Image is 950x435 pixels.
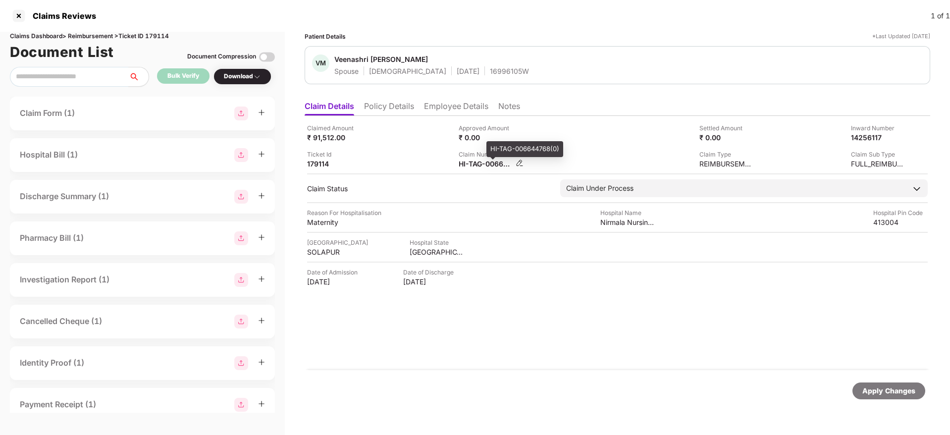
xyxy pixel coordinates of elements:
div: Spouse [334,66,359,76]
span: plus [258,151,265,158]
div: Reason For Hospitalisation [307,208,381,217]
div: Document Compression [187,52,256,61]
img: svg+xml;base64,PHN2ZyBpZD0iR3JvdXBfMjg4MTMiIGRhdGEtbmFtZT0iR3JvdXAgMjg4MTMiIHhtbG5zPSJodHRwOi8vd3... [234,190,248,204]
span: plus [258,275,265,282]
li: Policy Details [364,101,414,115]
span: search [128,73,149,81]
div: Hospital Pin Code [873,208,928,217]
div: Claim Number [459,150,524,159]
div: Claim Type [699,150,754,159]
span: plus [258,400,265,407]
img: svg+xml;base64,PHN2ZyBpZD0iR3JvdXBfMjg4MTMiIGRhdGEtbmFtZT0iR3JvdXAgMjg4MTMiIHhtbG5zPSJodHRwOi8vd3... [234,315,248,328]
div: 1 of 1 [931,10,950,21]
div: HI-TAG-006644768(0) [459,159,513,168]
div: Identity Proof (1) [20,357,84,369]
div: ₹ 91,512.00 [307,133,362,142]
div: SOLAPUR [307,247,362,257]
img: svg+xml;base64,PHN2ZyBpZD0iR3JvdXBfMjg4MTMiIGRhdGEtbmFtZT0iR3JvdXAgMjg4MTMiIHhtbG5zPSJodHRwOi8vd3... [234,356,248,370]
li: Employee Details [424,101,488,115]
div: [GEOGRAPHIC_DATA] [410,247,464,257]
div: 16996105W [490,66,529,76]
img: svg+xml;base64,PHN2ZyBpZD0iR3JvdXBfMjg4MTMiIGRhdGEtbmFtZT0iR3JvdXAgMjg4MTMiIHhtbG5zPSJodHRwOi8vd3... [234,107,248,120]
div: ₹ 0.00 [699,133,754,142]
div: ₹ 0.00 [459,133,513,142]
div: Maternity [307,217,362,227]
div: Claimed Amount [307,123,362,133]
img: svg+xml;base64,PHN2ZyBpZD0iR3JvdXBfMjg4MTMiIGRhdGEtbmFtZT0iR3JvdXAgMjg4MTMiIHhtbG5zPSJodHRwOi8vd3... [234,148,248,162]
div: Hospital Bill (1) [20,149,78,161]
div: Approved Amount [459,123,513,133]
div: 413004 [873,217,928,227]
div: Settled Amount [699,123,754,133]
div: Pharmacy Bill (1) [20,232,84,244]
div: 14256117 [851,133,905,142]
img: svg+xml;base64,PHN2ZyBpZD0iR3JvdXBfMjg4MTMiIGRhdGEtbmFtZT0iR3JvdXAgMjg4MTMiIHhtbG5zPSJodHRwOi8vd3... [234,231,248,245]
h1: Document List [10,41,114,63]
div: [GEOGRAPHIC_DATA] [307,238,368,247]
div: Nirmala Nursing Home [600,217,655,227]
div: Ticket Id [307,150,362,159]
div: Payment Receipt (1) [20,398,96,411]
div: Claim Sub Type [851,150,905,159]
div: Date of Admission [307,268,362,277]
img: svg+xml;base64,PHN2ZyBpZD0iRHJvcGRvd24tMzJ4MzIiIHhtbG5zPSJodHRwOi8vd3d3LnczLm9yZy8yMDAwL3N2ZyIgd2... [253,73,261,81]
div: Hospital Name [600,208,655,217]
span: plus [258,192,265,199]
div: Claims Reviews [27,11,96,21]
div: Claim Under Process [566,183,633,194]
div: HI-TAG-006644768(0) [486,141,563,157]
div: Investigation Report (1) [20,273,109,286]
div: Cancelled Cheque (1) [20,315,102,327]
div: Claim Status [307,184,550,193]
img: downArrowIcon [912,184,922,194]
span: plus [258,359,265,366]
div: Claim Form (1) [20,107,75,119]
div: Bulk Verify [167,71,199,81]
div: 179114 [307,159,362,168]
img: svg+xml;base64,PHN2ZyBpZD0iRWRpdC0zMngzMiIgeG1sbnM9Imh0dHA6Ly93d3cudzMub3JnLzIwMDAvc3ZnIiB3aWR0aD... [516,159,524,167]
span: plus [258,317,265,324]
div: VM [312,54,329,72]
div: FULL_REIMBURSEMENT [851,159,905,168]
div: Discharge Summary (1) [20,190,109,203]
div: Download [224,72,261,81]
div: Date of Discharge [403,268,458,277]
div: Patient Details [305,32,346,41]
div: Hospital State [410,238,464,247]
span: plus [258,109,265,116]
img: svg+xml;base64,PHN2ZyBpZD0iVG9nZ2xlLTMyeDMyIiB4bWxucz0iaHR0cDovL3d3dy53My5vcmcvMjAwMC9zdmciIHdpZH... [259,49,275,65]
div: Inward Number [851,123,905,133]
button: search [128,67,149,87]
span: plus [258,234,265,241]
img: svg+xml;base64,PHN2ZyBpZD0iR3JvdXBfMjg4MTMiIGRhdGEtbmFtZT0iR3JvdXAgMjg4MTMiIHhtbG5zPSJodHRwOi8vd3... [234,398,248,412]
li: Claim Details [305,101,354,115]
div: Veenashri [PERSON_NAME] [334,54,428,64]
div: *Last Updated [DATE] [872,32,930,41]
div: [DEMOGRAPHIC_DATA] [369,66,446,76]
div: Claims Dashboard > Reimbursement > Ticket ID 179114 [10,32,275,41]
img: svg+xml;base64,PHN2ZyBpZD0iR3JvdXBfMjg4MTMiIGRhdGEtbmFtZT0iR3JvdXAgMjg4MTMiIHhtbG5zPSJodHRwOi8vd3... [234,273,248,287]
div: Apply Changes [862,385,915,396]
div: REIMBURSEMENT [699,159,754,168]
div: [DATE] [457,66,479,76]
div: [DATE] [403,277,458,286]
li: Notes [498,101,520,115]
div: [DATE] [307,277,362,286]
